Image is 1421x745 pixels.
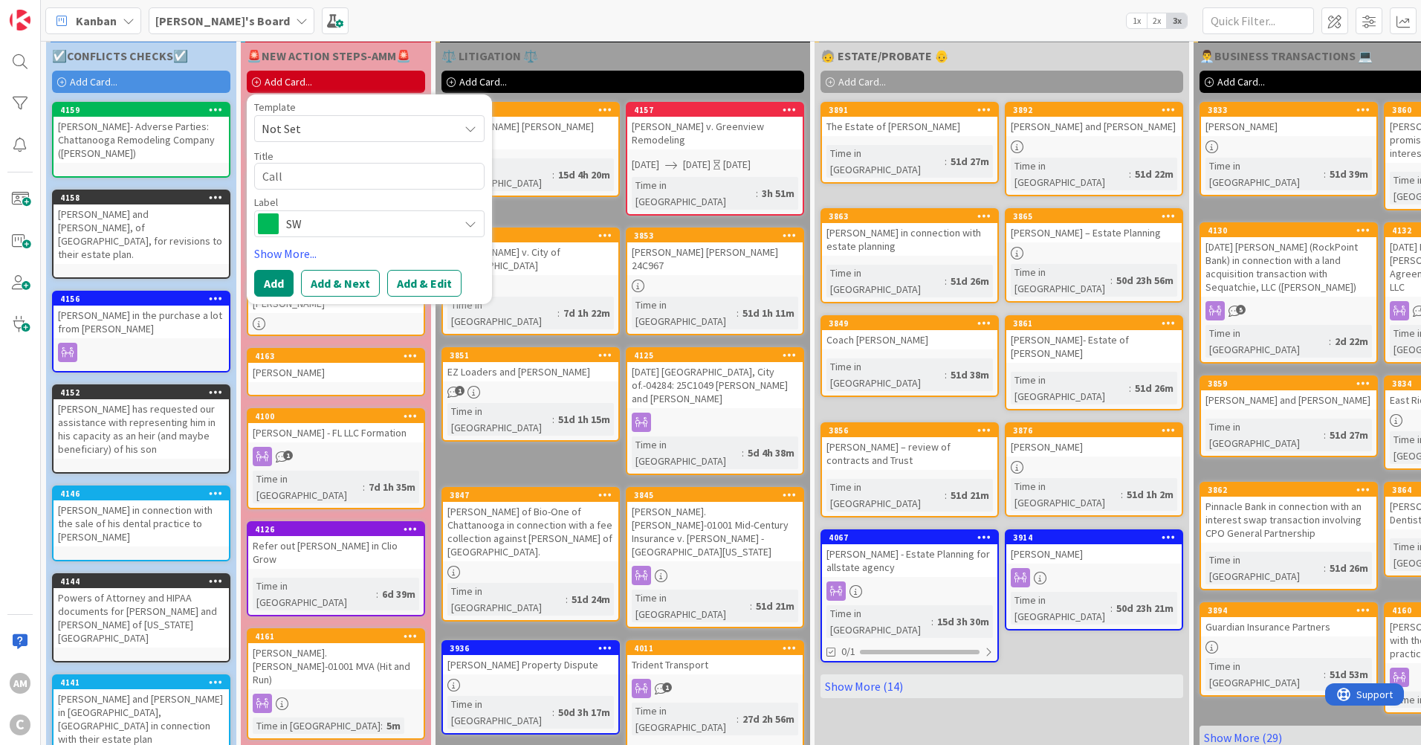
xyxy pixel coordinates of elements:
[443,488,618,561] div: 3847[PERSON_NAME] of Bio-One of Chattanooga in connection with a fee collection against [PERSON_N...
[1201,497,1376,543] div: Pinnacle Bank in connection with an interest swap transaction involving CPO General Partnership
[54,676,229,689] div: 4141
[1006,317,1182,330] div: 3861
[627,502,803,561] div: [PERSON_NAME].[PERSON_NAME]-01001 Mid-Century Insurance v. [PERSON_NAME] - [GEOGRAPHIC_DATA][US_S...
[1011,592,1110,625] div: Time in [GEOGRAPHIC_DATA]
[627,349,803,408] div: 4125[DATE] [GEOGRAPHIC_DATA], City of.-04284: 25C1049 [PERSON_NAME] and [PERSON_NAME]
[1113,272,1177,288] div: 50d 23h 56m
[443,229,618,242] div: 4101
[739,711,798,727] div: 27d 2h 56m
[1324,666,1326,683] span: :
[632,297,737,329] div: Time in [GEOGRAPHIC_DATA]
[1013,425,1182,436] div: 3876
[822,424,997,437] div: 3856
[662,683,672,692] span: 1
[1200,222,1378,364] a: 4130[DATE] [PERSON_NAME] (RockPoint Bank) in connection with a land acquisition transaction with ...
[627,488,803,502] div: 3845
[557,305,560,321] span: :
[443,103,618,149] div: 4080[PERSON_NAME] [PERSON_NAME] 24C967
[301,270,380,297] button: Add & Next
[31,2,68,20] span: Support
[634,490,803,500] div: 3845
[634,230,803,241] div: 3853
[1005,315,1183,410] a: 3861[PERSON_NAME]- Estate of [PERSON_NAME]Time in [GEOGRAPHIC_DATA]:51d 26m
[54,292,229,338] div: 4156[PERSON_NAME] in the purchase a lot from [PERSON_NAME]
[54,204,229,264] div: [PERSON_NAME] and [PERSON_NAME], of [GEOGRAPHIC_DATA], for revisions to their estate plan.
[1006,531,1182,544] div: 3914
[60,677,229,688] div: 4141
[829,105,997,115] div: 3891
[248,410,424,442] div: 4100[PERSON_NAME] - FL LLC Formation
[744,445,798,461] div: 5d 4h 38m
[634,643,803,654] div: 4011
[443,362,618,381] div: EZ Loaders and [PERSON_NAME]
[450,230,618,241] div: 4101
[758,185,798,201] div: 3h 51m
[443,488,618,502] div: 3847
[1201,103,1376,117] div: 3833
[945,153,947,170] span: :
[378,586,419,602] div: 6d 39m
[1329,333,1331,349] span: :
[1205,552,1324,584] div: Time in [GEOGRAPHIC_DATA]
[255,524,424,535] div: 4126
[52,190,230,279] a: 4158[PERSON_NAME] and [PERSON_NAME], of [GEOGRAPHIC_DATA], for revisions to their estate plan.
[627,488,803,561] div: 3845[PERSON_NAME].[PERSON_NAME]-01001 Mid-Century Insurance v. [PERSON_NAME] - [GEOGRAPHIC_DATA][...
[627,349,803,362] div: 4125
[60,105,229,115] div: 4159
[255,631,424,642] div: 4161
[1324,166,1326,182] span: :
[450,643,618,654] div: 3936
[1326,666,1372,683] div: 51d 53m
[1208,105,1376,115] div: 3833
[829,425,997,436] div: 3856
[1011,372,1129,404] div: Time in [GEOGRAPHIC_DATA]
[947,273,993,289] div: 51d 26m
[1326,560,1372,576] div: 51d 26m
[627,362,803,408] div: [DATE] [GEOGRAPHIC_DATA], City of.-04284: 25C1049 [PERSON_NAME] and [PERSON_NAME]
[822,531,997,577] div: 4067[PERSON_NAME] - Estate Planning for allstate agency
[552,704,554,720] span: :
[1208,225,1376,236] div: 4130
[381,717,383,734] span: :
[838,75,886,88] span: Add Card...
[443,349,618,381] div: 3851EZ Loaders and [PERSON_NAME]
[634,105,803,115] div: 4157
[742,445,744,461] span: :
[822,210,997,256] div: 3863[PERSON_NAME] in connection with estate planning
[254,149,273,163] label: Title
[627,117,803,149] div: [PERSON_NAME] v. Greenview Remodeling
[52,573,230,662] a: 4144Powers of Attorney and HIPAA documents for [PERSON_NAME] and [PERSON_NAME] of [US_STATE][GEOG...
[443,103,618,117] div: 4080
[54,487,229,546] div: 4146[PERSON_NAME] in connection with the sale of his dental practice to [PERSON_NAME]
[947,487,993,503] div: 51d 21m
[1200,602,1378,697] a: 3894Guardian Insurance PartnersTime in [GEOGRAPHIC_DATA]:51d 53m
[450,350,618,361] div: 3851
[1006,103,1182,136] div: 3892[PERSON_NAME] and [PERSON_NAME]
[248,423,424,442] div: [PERSON_NAME] - FL LLC Formation
[634,350,803,361] div: 4125
[447,696,552,729] div: Time in [GEOGRAPHIC_DATA]
[1121,486,1123,503] span: :
[1013,211,1182,222] div: 3865
[1127,13,1147,28] span: 1x
[822,223,997,256] div: [PERSON_NAME] in connection with estate planning
[247,521,425,616] a: 4126Refer out [PERSON_NAME] in Clio GrowTime in [GEOGRAPHIC_DATA]:6d 39m
[443,502,618,561] div: [PERSON_NAME] of Bio-One of Chattanooga in connection with a fee collection against [PERSON_NAME]...
[820,674,1183,698] a: Show More (14)
[752,598,798,614] div: 51d 21m
[52,486,230,561] a: 4146[PERSON_NAME] in connection with the sale of his dental practice to [PERSON_NAME]
[1167,13,1187,28] span: 3x
[1326,166,1372,182] div: 51d 39m
[737,305,739,321] span: :
[1201,377,1376,410] div: 3859[PERSON_NAME] and [PERSON_NAME]
[1217,75,1265,88] span: Add Card...
[566,591,568,607] span: :
[443,242,618,275] div: [PERSON_NAME] v. City of [GEOGRAPHIC_DATA]
[1006,544,1182,564] div: [PERSON_NAME]
[54,575,229,588] div: 4144
[820,422,999,517] a: 3856[PERSON_NAME] – review of contracts and TrustTime in [GEOGRAPHIC_DATA]:51d 21m
[826,358,945,391] div: Time in [GEOGRAPHIC_DATA]
[737,711,739,727] span: :
[10,10,30,30] img: Visit kanbanzone.com
[1006,437,1182,457] div: [PERSON_NAME]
